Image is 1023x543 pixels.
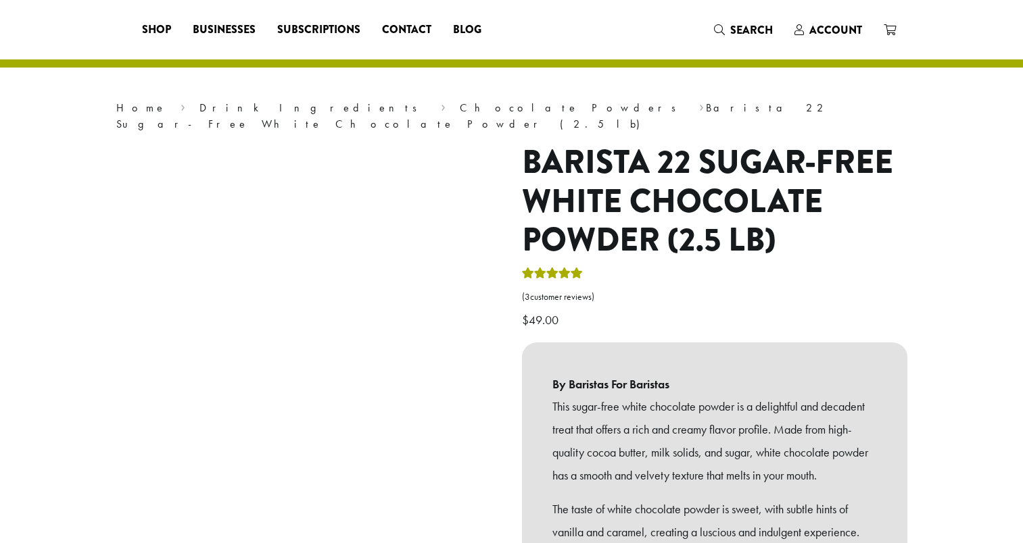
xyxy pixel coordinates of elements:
[809,22,862,38] span: Account
[371,19,442,41] a: Contact
[552,373,877,396] b: By Baristas For Baristas
[193,22,256,38] span: Businesses
[182,19,266,41] a: Businesses
[266,19,371,41] a: Subscriptions
[552,395,877,486] p: This sugar-free white chocolate powder is a delightful and decadent treat that offers a rich and ...
[460,101,685,115] a: Chocolate Powders
[199,101,426,115] a: Drink Ingredients
[525,291,530,303] span: 3
[131,19,182,41] a: Shop
[522,312,562,328] bdi: 49.00
[142,22,171,38] span: Shop
[442,19,492,41] a: Blog
[522,265,583,286] div: Rated 5.00 out of 5
[730,22,773,38] span: Search
[116,100,907,132] nav: Breadcrumb
[699,95,704,116] span: ›
[522,312,529,328] span: $
[522,143,907,260] h1: Barista 22 Sugar-Free White Chocolate Powder (2.5 lb)
[181,95,185,116] span: ›
[116,101,166,115] a: Home
[703,19,784,41] a: Search
[453,22,481,38] span: Blog
[784,19,873,41] a: Account
[382,22,431,38] span: Contact
[522,290,907,304] a: (3customer reviews)
[441,95,446,116] span: ›
[277,22,360,38] span: Subscriptions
